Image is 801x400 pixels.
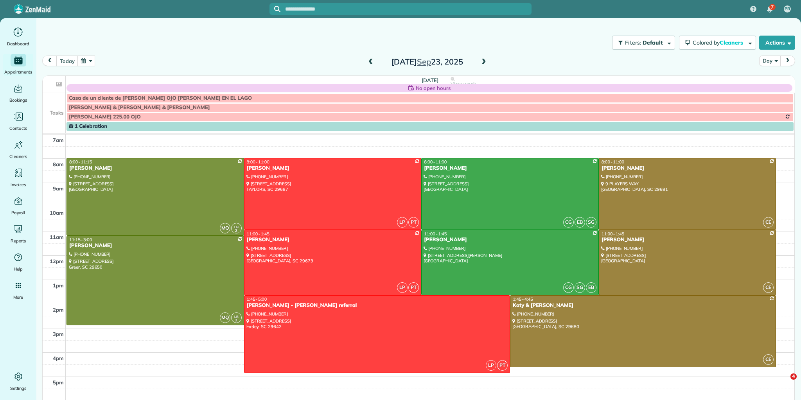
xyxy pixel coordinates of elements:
span: LP [397,217,408,228]
a: Filters: Default [608,36,675,50]
span: Cleaners [720,39,745,46]
span: Invoices [11,181,26,188]
div: Katy & [PERSON_NAME] [512,302,774,309]
span: PT [408,217,419,228]
button: today [56,56,78,66]
button: Filters: Default [612,36,675,50]
span: 11:00 - 1:45 [602,231,624,237]
span: More [13,293,23,301]
span: Bookings [9,96,27,104]
small: 2 [232,227,241,235]
span: CG [563,282,574,293]
span: PT [497,360,508,371]
span: Contacts [9,124,27,132]
span: 1:45 - 4:45 [513,296,533,302]
span: CE [763,282,774,293]
span: LP [397,282,408,293]
svg: Focus search [274,6,280,12]
button: next [780,56,795,66]
div: [PERSON_NAME] [424,165,596,172]
span: MQ [220,223,230,233]
span: SG [575,282,585,293]
span: LP [486,360,496,371]
span: 9am [53,185,64,192]
a: Reports [3,223,33,245]
span: LB [234,225,239,229]
span: Appointments [4,68,32,76]
iframe: Intercom live chat [774,373,793,392]
span: 8am [53,161,64,167]
div: [PERSON_NAME] [69,165,242,172]
div: [PERSON_NAME] [601,165,774,172]
span: 8:00 - 11:00 [602,159,624,165]
span: Casa de un cliente de [PERSON_NAME] OJO [PERSON_NAME] EN EL LAGO [69,95,252,101]
a: Bookings [3,82,33,104]
button: Day [759,56,781,66]
span: EB [586,282,596,293]
a: Dashboard [3,26,33,48]
button: Colored byCleaners [679,36,756,50]
span: Payroll [11,209,25,217]
span: 3pm [53,331,64,337]
span: 11:00 - 1:45 [247,231,269,237]
span: [PERSON_NAME] & [PERSON_NAME] & [PERSON_NAME] [69,104,210,111]
span: Settings [10,384,27,392]
a: Settings [3,370,33,392]
a: Invoices [3,167,33,188]
span: LB [234,314,239,319]
span: 8:00 - 11:00 [424,159,447,165]
div: [PERSON_NAME] - [PERSON_NAME] referral [246,302,508,309]
span: EB [575,217,585,228]
span: 5pm [53,379,64,386]
span: 10am [50,210,64,216]
span: CE [763,354,774,365]
span: No open hours [416,84,451,92]
a: Help [3,251,33,273]
div: [PERSON_NAME] [424,237,596,243]
span: Dashboard [7,40,29,48]
span: 7 [771,4,774,10]
span: PR [785,6,790,12]
div: [PERSON_NAME] [601,237,774,243]
span: Cleaners [9,152,27,160]
button: prev [42,56,57,66]
div: [PERSON_NAME] [69,242,242,249]
span: 4pm [53,355,64,361]
span: Reports [11,237,26,245]
span: Sep [417,57,431,66]
span: 11am [50,234,64,240]
span: CE [763,217,774,228]
div: [PERSON_NAME] [246,165,419,172]
span: Colored by [693,39,746,46]
span: 1:45 - 5:00 [247,296,267,302]
h2: [DATE] 23, 2025 [378,57,476,66]
span: Default [643,39,663,46]
span: View week [451,81,476,87]
span: PT [408,282,419,293]
span: Help [14,265,23,273]
span: 2pm [53,307,64,313]
span: Filters: [625,39,641,46]
a: Appointments [3,54,33,76]
a: Cleaners [3,138,33,160]
button: Focus search [269,6,280,12]
span: 1pm [53,282,64,289]
a: Contacts [3,110,33,132]
button: Actions [759,36,795,50]
a: Payroll [3,195,33,217]
span: 11:15 - 3:00 [69,237,92,242]
small: 2 [232,317,241,324]
span: [PERSON_NAME] 225.00 OJO [69,114,141,120]
span: [DATE] [422,77,438,83]
span: 7am [53,137,64,143]
span: 12pm [50,258,64,264]
span: SG [586,217,596,228]
span: 11:00 - 1:45 [424,231,447,237]
span: 4 [790,373,797,380]
span: 8:00 - 11:00 [247,159,269,165]
div: 7 unread notifications [761,1,778,18]
span: CG [563,217,574,228]
span: 1 Celebration [69,123,107,129]
span: 8:00 - 11:15 [69,159,92,165]
div: [PERSON_NAME] [246,237,419,243]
